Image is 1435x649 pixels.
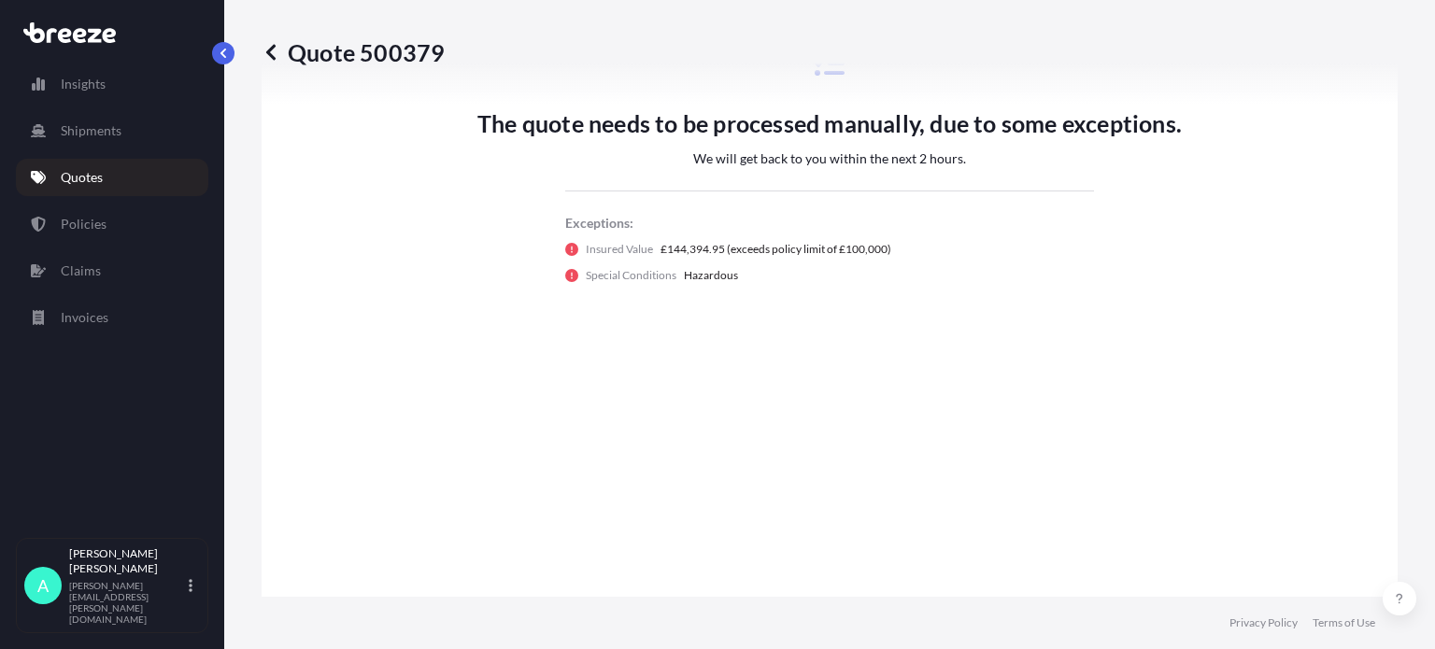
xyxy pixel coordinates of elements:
[1313,615,1375,630] a: Terms of Use
[16,159,208,196] a: Quotes
[586,240,653,259] p: Insured Value
[262,37,445,67] p: Quote 500379
[61,121,121,140] p: Shipments
[69,580,185,625] p: [PERSON_NAME][EMAIL_ADDRESS][PERSON_NAME][DOMAIN_NAME]
[16,65,208,103] a: Insights
[477,108,1182,138] p: The quote needs to be processed manually, due to some exceptions.
[565,214,1094,233] p: Exceptions:
[61,168,103,187] p: Quotes
[16,252,208,289] a: Claims
[61,261,101,280] p: Claims
[69,546,185,576] p: [PERSON_NAME] [PERSON_NAME]
[661,240,891,259] p: £144,394.95 (exceeds policy limit of £100,000)
[16,205,208,243] a: Policies
[16,112,208,149] a: Shipments
[61,75,106,93] p: Insights
[693,149,966,168] p: We will get back to you within the next 2 hours.
[61,215,107,233] p: Policies
[684,266,738,285] p: Hazardous
[16,299,208,336] a: Invoices
[61,308,108,327] p: Invoices
[37,576,49,595] span: A
[586,266,676,285] p: Special Conditions
[1229,615,1298,630] a: Privacy Policy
